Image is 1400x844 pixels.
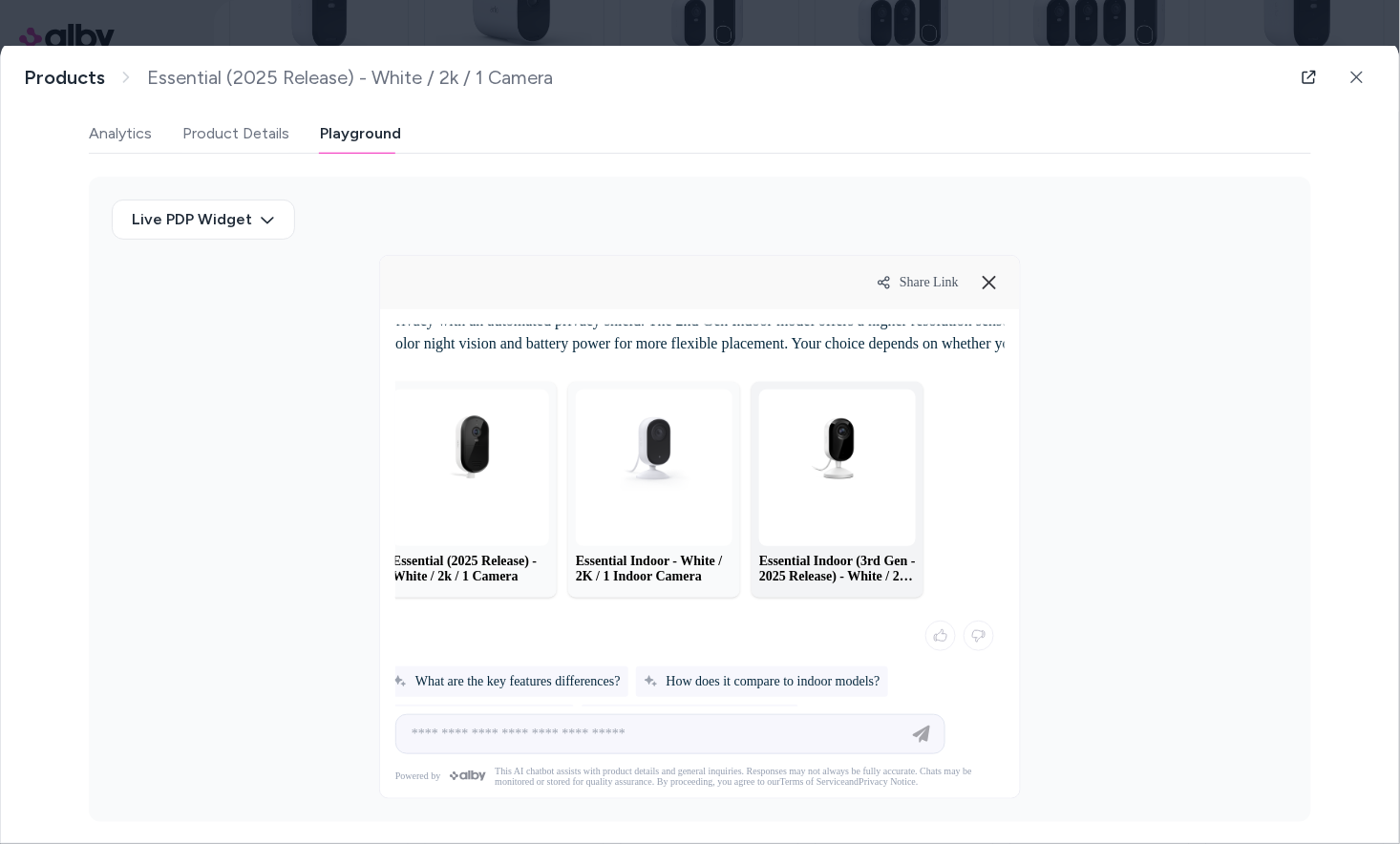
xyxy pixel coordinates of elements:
button: Product Details [182,115,289,153]
button: Playground [320,115,401,153]
button: Live PDP Widget [112,200,295,240]
nav: breadcrumb [24,66,553,90]
a: Products [24,66,105,90]
span: Live PDP Widget [132,208,252,231]
span: Essential (2025 Release) - White / 2k / 1 Camera [147,66,553,90]
button: Analytics [89,115,152,153]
